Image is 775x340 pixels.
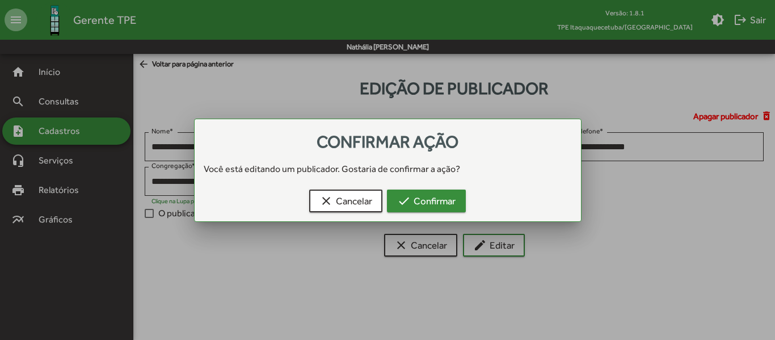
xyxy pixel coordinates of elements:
[319,191,372,211] span: Cancelar
[397,194,411,208] mat-icon: check
[319,194,333,208] mat-icon: clear
[195,162,581,176] div: Você está editando um publicador. Gostaria de confirmar a ação?
[397,191,456,211] span: Confirmar
[317,132,458,152] span: Confirmar ação
[387,190,466,212] button: Confirmar
[309,190,382,212] button: Cancelar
